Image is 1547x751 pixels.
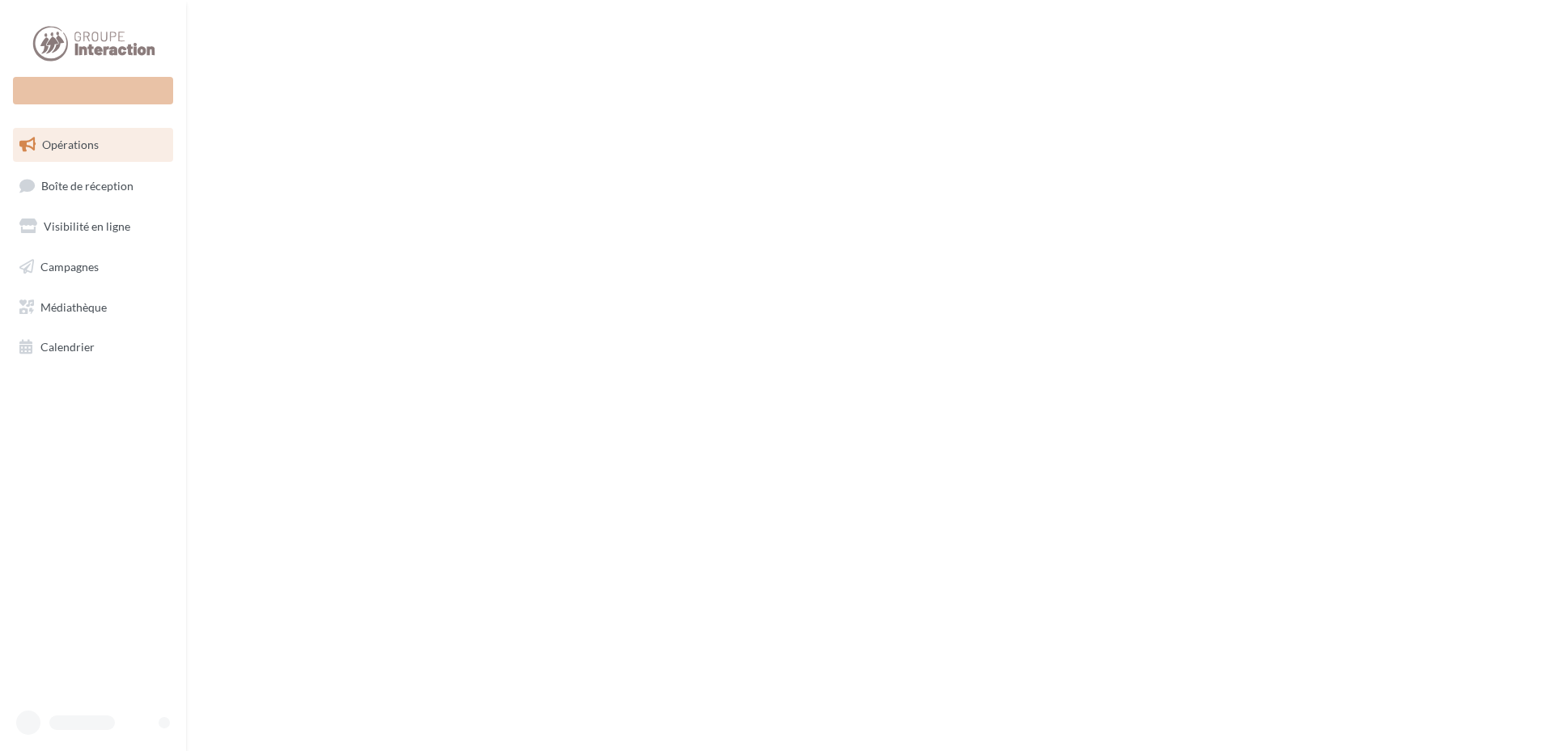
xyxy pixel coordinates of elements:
[41,178,134,192] span: Boîte de réception
[44,219,130,233] span: Visibilité en ligne
[10,330,176,364] a: Calendrier
[10,210,176,244] a: Visibilité en ligne
[10,128,176,162] a: Opérations
[40,260,99,274] span: Campagnes
[10,250,176,284] a: Campagnes
[42,138,99,151] span: Opérations
[13,77,173,104] div: Nouvelle campagne
[40,340,95,354] span: Calendrier
[10,291,176,325] a: Médiathèque
[10,168,176,203] a: Boîte de réception
[40,299,107,313] span: Médiathèque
